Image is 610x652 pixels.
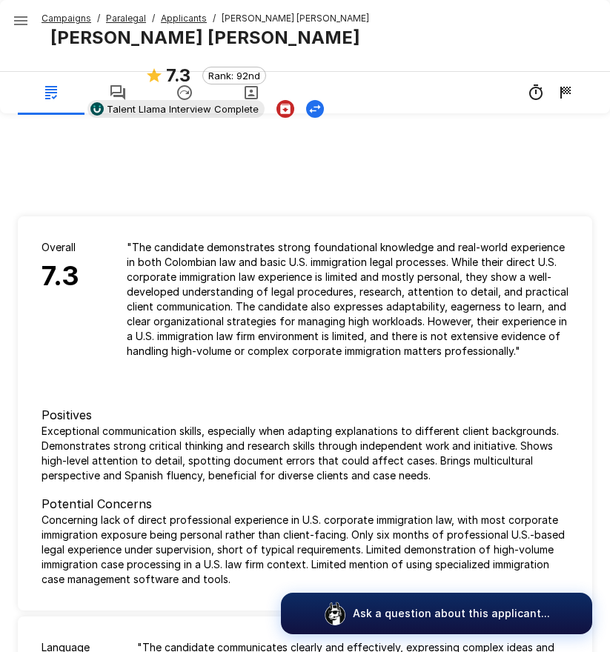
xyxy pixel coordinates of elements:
h6: 7.3 [42,255,79,298]
p: Overall [42,240,79,255]
u: Paralegal [106,13,146,24]
span: [PERSON_NAME] [PERSON_NAME] [222,11,369,26]
span: / [152,11,155,26]
div: 39m 33s [527,84,545,102]
p: Concerning lack of direct professional experience in U.S. corporate immigration law, with most co... [42,513,568,587]
u: Campaigns [42,13,91,24]
span: Rank: 92nd [203,70,265,81]
p: Ask a question about this applicant... [353,606,550,621]
div: 8/13 3:13 PM [557,84,574,102]
b: 7.3 [166,64,190,86]
p: Exceptional communication skills, especially when adapting explanations to different client backg... [42,424,568,483]
p: Potential Concerns [42,495,568,513]
button: Ask a question about this applicant... [281,593,592,634]
p: Positives [42,406,568,424]
button: Change Stage [306,100,324,118]
b: [PERSON_NAME] [PERSON_NAME] [50,27,360,48]
p: " The candidate demonstrates strong foundational knowledge and real-world experience in both Colo... [127,240,568,359]
img: logo_glasses@2x.png [323,602,347,625]
span: / [97,11,100,26]
span: / [213,11,216,26]
button: Archive Applicant [276,100,294,118]
u: Applicants [161,13,207,24]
